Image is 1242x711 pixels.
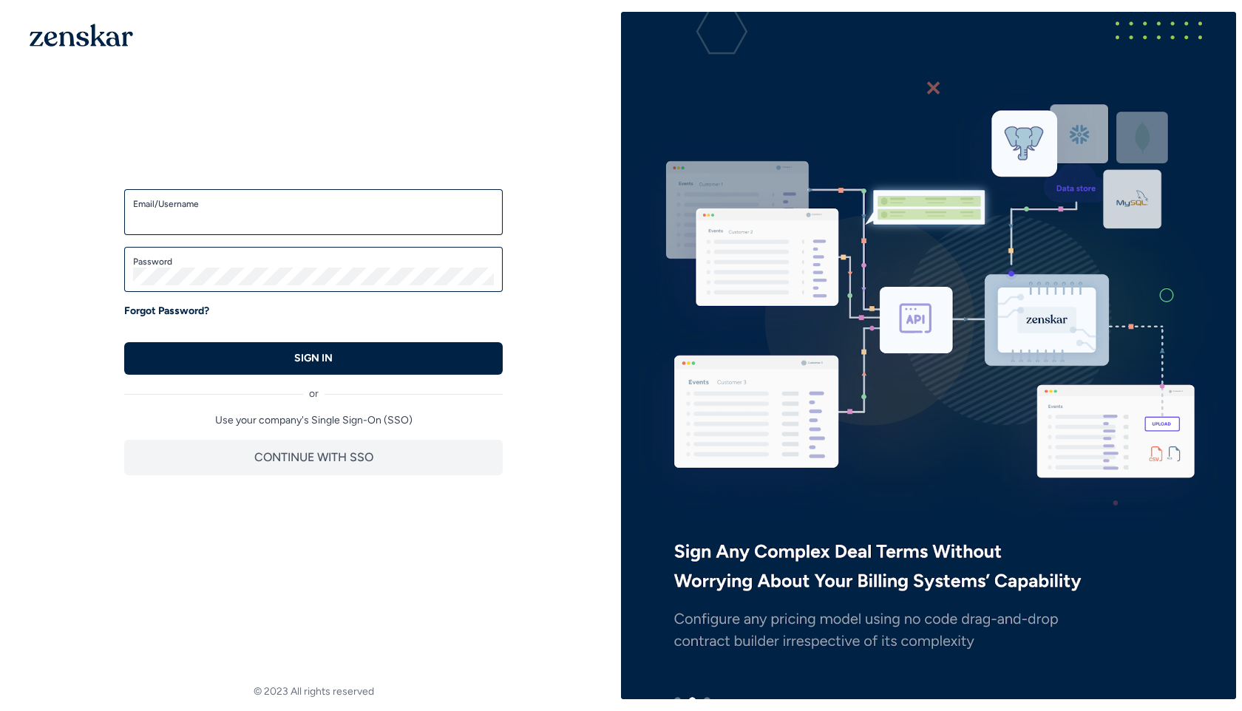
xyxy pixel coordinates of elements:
p: SIGN IN [294,351,333,366]
button: CONTINUE WITH SSO [124,440,503,475]
label: Email/Username [133,198,494,210]
a: Forgot Password? [124,304,209,319]
button: SIGN IN [124,342,503,375]
footer: © 2023 All rights reserved [6,684,621,699]
label: Password [133,256,494,268]
div: or [124,375,503,401]
img: 1OGAJ2xQqyY4LXKgY66KYq0eOWRCkrZdAb3gUhuVAqdWPZE9SRJmCz+oDMSn4zDLXe31Ii730ItAGKgCKgCCgCikA4Av8PJUP... [30,24,133,47]
p: Use your company's Single Sign-On (SSO) [124,413,503,428]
